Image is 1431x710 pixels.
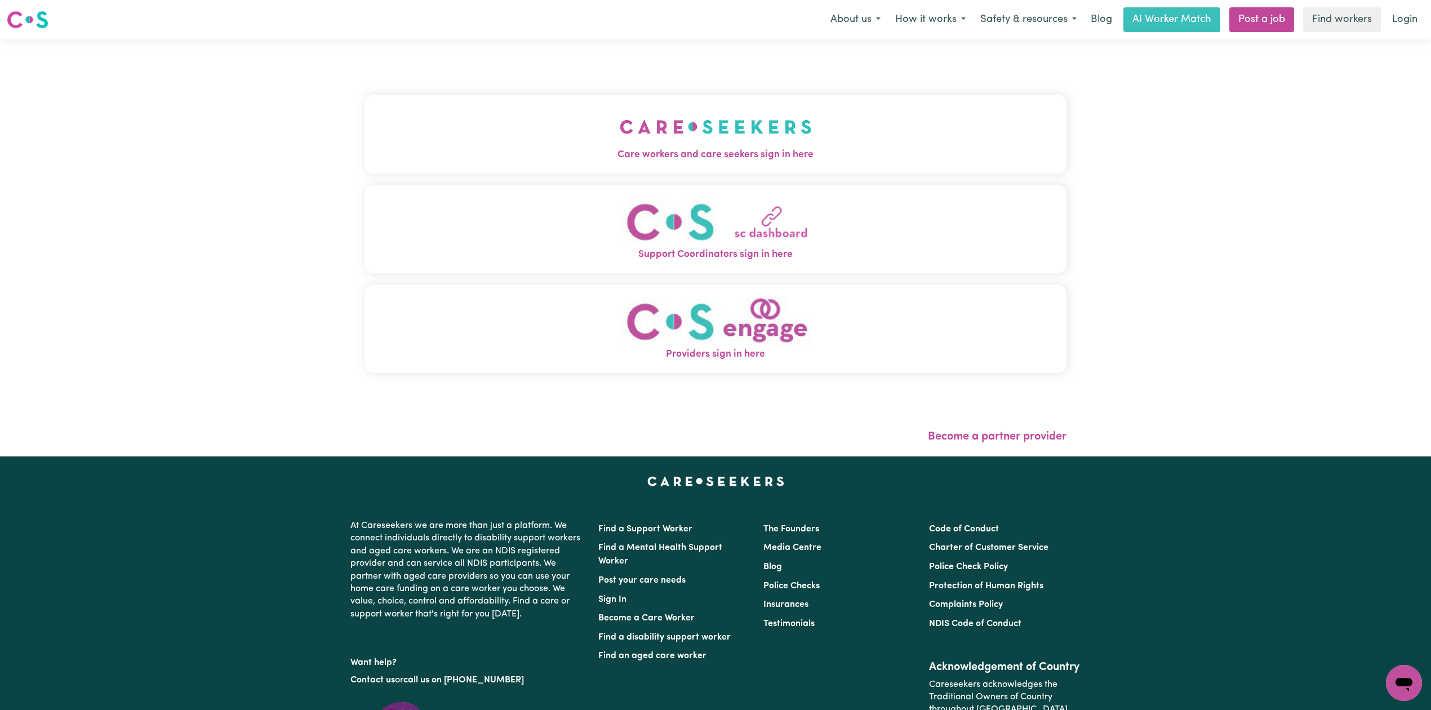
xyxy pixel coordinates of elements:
a: Sign In [598,595,626,604]
button: Care workers and care seekers sign in here [365,95,1066,174]
span: Care workers and care seekers sign in here [365,148,1066,162]
a: Become a Care Worker [598,614,695,623]
span: Providers sign in here [365,347,1066,362]
a: Blog [1084,7,1119,32]
span: Support Coordinators sign in here [365,247,1066,262]
a: Post your care needs [598,576,686,585]
a: Post a job [1229,7,1294,32]
a: Code of Conduct [929,525,999,534]
a: Find a Support Worker [598,525,692,534]
a: Testimonials [763,619,815,628]
a: Login [1385,7,1424,32]
h2: Acknowledgement of Country [929,660,1081,674]
a: AI Worker Match [1123,7,1220,32]
p: At Careseekers we are more than just a platform. We connect individuals directly to disability su... [350,515,585,625]
p: or [350,669,585,691]
a: The Founders [763,525,819,534]
button: Providers sign in here [365,285,1066,373]
a: call us on [PHONE_NUMBER] [403,676,524,685]
a: Complaints Policy [929,600,1003,609]
a: Insurances [763,600,808,609]
a: Media Centre [763,543,821,552]
a: Find an aged care worker [598,651,706,660]
p: Want help? [350,652,585,669]
a: Become a partner provider [928,431,1066,442]
a: Careseekers home page [647,477,784,486]
a: Protection of Human Rights [929,582,1043,591]
a: Contact us [350,676,395,685]
a: Police Check Policy [929,562,1008,571]
button: Safety & resources [973,8,1084,32]
button: How it works [888,8,973,32]
a: Find workers [1303,7,1381,32]
a: Blog [763,562,782,571]
a: Find a Mental Health Support Worker [598,543,722,566]
a: NDIS Code of Conduct [929,619,1021,628]
a: Charter of Customer Service [929,543,1048,552]
a: Careseekers logo [7,7,48,33]
a: Police Checks [763,582,820,591]
a: Find a disability support worker [598,633,731,642]
button: About us [823,8,888,32]
img: Careseekers logo [7,10,48,30]
button: Support Coordinators sign in here [365,185,1066,273]
iframe: Button to launch messaging window [1386,665,1422,701]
